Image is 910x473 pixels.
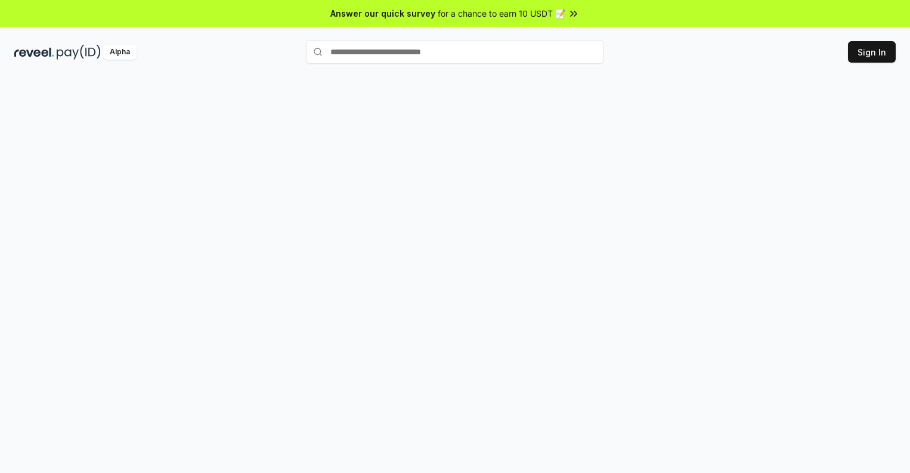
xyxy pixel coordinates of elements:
[103,45,137,60] div: Alpha
[438,7,565,20] span: for a chance to earn 10 USDT 📝
[57,45,101,60] img: pay_id
[330,7,435,20] span: Answer our quick survey
[848,41,896,63] button: Sign In
[14,45,54,60] img: reveel_dark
